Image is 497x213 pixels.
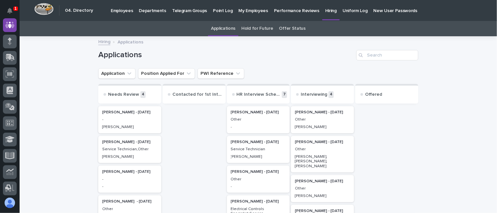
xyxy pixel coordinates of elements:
[98,50,354,60] h1: Applications
[231,177,286,182] p: Other
[98,166,161,193] a: [PERSON_NAME] - [DATE]--
[291,136,354,172] a: [PERSON_NAME] - [DATE]Other[PERSON_NAME], [PERSON_NAME], [PERSON_NAME]
[138,68,195,79] button: Position Applied For
[231,170,286,174] p: [PERSON_NAME] - [DATE]
[295,186,350,191] p: Other
[295,155,350,169] p: [PERSON_NAME], [PERSON_NAME], [PERSON_NAME]
[301,92,327,97] p: Interviewing
[231,199,286,204] p: [PERSON_NAME] - [DATE]
[102,140,157,144] p: [PERSON_NAME] - [DATE]
[3,196,17,210] button: users-avatar
[102,177,157,182] p: -
[34,3,54,15] img: Workspace Logo
[98,136,161,163] a: [PERSON_NAME] - [DATE]Service Technician,Other[PERSON_NAME]
[227,106,290,133] a: [PERSON_NAME] - [DATE]Other-
[295,140,350,144] p: [PERSON_NAME] - [DATE]
[102,184,157,189] p: -
[211,21,235,36] a: Applications
[231,155,286,159] p: [PERSON_NAME]
[295,125,350,129] p: [PERSON_NAME]
[365,92,382,97] p: Offered
[102,199,157,204] p: [PERSON_NAME] - [DATE]
[102,147,157,152] p: Service Technician,Other
[231,110,286,115] p: [PERSON_NAME] - [DATE]
[3,4,17,18] button: Notifications
[295,194,350,198] p: [PERSON_NAME]
[279,21,306,36] a: Offer Status
[237,92,281,97] p: HR Interview Scheduled / Complete
[98,106,161,133] a: [PERSON_NAME] - [DATE]-[PERSON_NAME]
[98,38,110,45] a: Hiring
[102,117,157,122] p: -
[108,92,139,97] p: Needs Review
[14,6,17,11] p: 1
[291,106,354,133] a: [PERSON_NAME] - [DATE]Other[PERSON_NAME]
[140,91,146,98] p: 4
[329,91,334,98] p: 4
[356,50,418,60] input: Search
[102,170,157,174] p: [PERSON_NAME] - [DATE]
[172,92,223,97] p: Contacted for 1st Interview
[295,117,350,122] p: Other
[295,179,350,184] p: [PERSON_NAME] - [DATE]
[291,175,354,202] a: [PERSON_NAME] - [DATE]Other[PERSON_NAME]
[227,136,290,163] a: [PERSON_NAME] - [DATE]Service Technician[PERSON_NAME]
[65,8,93,13] h2: 04. Directory
[231,140,286,144] p: [PERSON_NAME] - [DATE]
[118,38,143,45] p: Applications
[231,184,286,189] p: -
[102,155,157,159] p: [PERSON_NAME]
[295,147,350,152] p: Other
[231,147,286,152] p: Service Technician
[227,166,290,193] a: [PERSON_NAME] - [DATE]Other-
[102,110,157,115] p: [PERSON_NAME] - [DATE]
[231,117,286,122] p: Other
[8,8,17,18] div: Notifications1
[102,207,157,211] p: Other
[102,125,157,129] p: [PERSON_NAME]
[282,91,287,98] p: 7
[241,21,273,36] a: Hold for Future
[198,68,244,79] button: PWI Reference
[98,68,136,79] button: Application
[231,125,286,129] p: -
[295,110,350,115] p: [PERSON_NAME] - [DATE]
